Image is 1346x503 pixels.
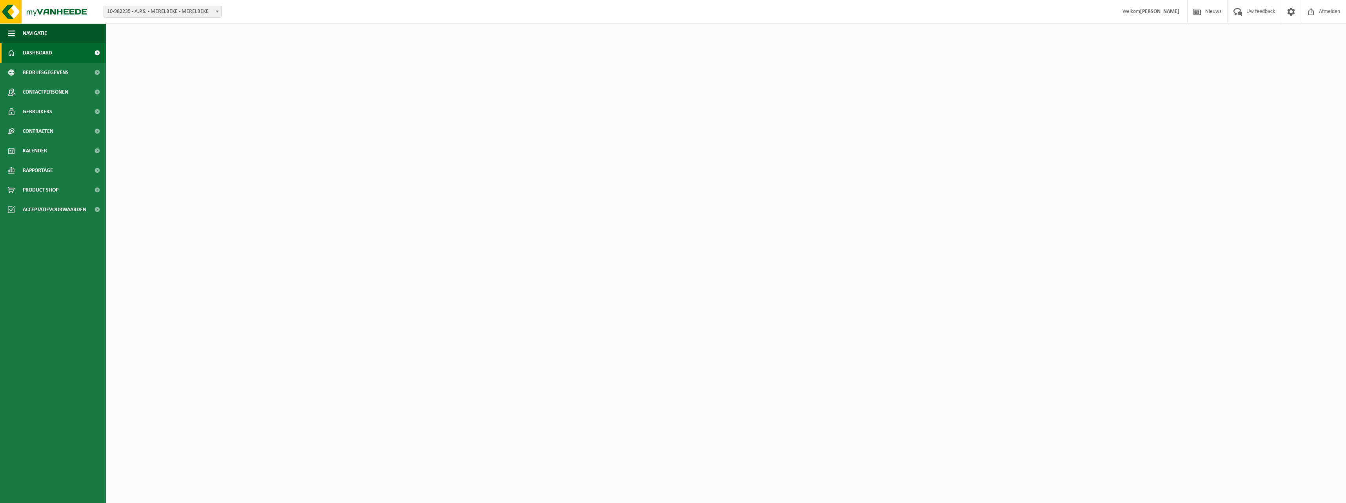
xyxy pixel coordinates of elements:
span: Contactpersonen [23,82,68,102]
span: Kalender [23,141,47,161]
span: Bedrijfsgegevens [23,63,69,82]
span: Navigatie [23,24,47,43]
span: 10-982235 - A.P.S. - MERELBEKE - MERELBEKE [104,6,221,17]
span: Dashboard [23,43,52,63]
strong: [PERSON_NAME] [1140,9,1179,14]
span: 10-982235 - A.P.S. - MERELBEKE - MERELBEKE [104,6,222,18]
span: Product Shop [23,180,58,200]
span: Contracten [23,121,53,141]
span: Rapportage [23,161,53,180]
span: Acceptatievoorwaarden [23,200,86,219]
span: Gebruikers [23,102,52,121]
